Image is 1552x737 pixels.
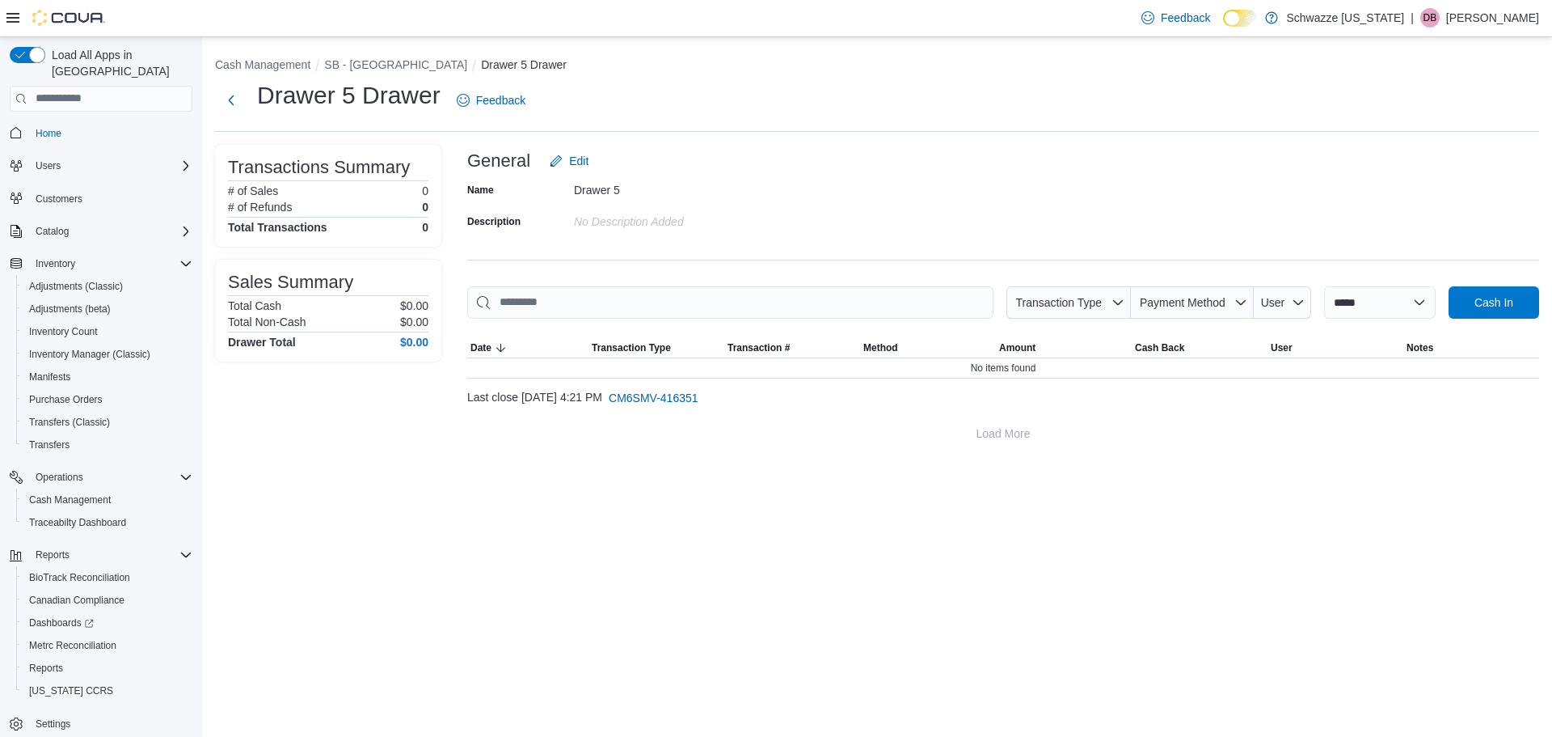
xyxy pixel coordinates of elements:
button: Adjustments (beta) [16,298,199,320]
span: Payment Method [1140,296,1225,309]
button: Catalog [29,222,75,241]
button: Settings [3,712,199,735]
span: Catalog [36,225,69,238]
span: Reports [29,662,63,675]
p: 0 [422,201,428,214]
div: Last close [DATE] 4:21 PM [467,382,1539,414]
h6: # of Sales [228,184,278,197]
input: This is a search bar. As you type, the results lower in the page will automatically filter. [467,286,993,319]
label: Name [467,184,494,197]
button: Purchase Orders [16,388,199,411]
button: User [1267,338,1403,358]
span: Users [29,156,192,176]
span: Cash Management [29,493,111,506]
a: Transfers [23,435,76,455]
button: Cash In [1449,286,1539,319]
a: Dashboards [23,613,100,633]
span: User [1261,296,1285,309]
span: Canadian Compliance [23,591,192,610]
button: Reports [3,544,199,566]
button: Notes [1403,338,1539,358]
button: Transaction Type [1006,286,1131,319]
span: Manifests [29,371,70,383]
img: Cova [32,10,105,26]
a: Dashboards [16,612,199,634]
span: Cash Management [23,490,192,510]
button: CM6SMV-416351 [602,382,705,414]
a: Manifests [23,367,77,387]
button: Amount [996,338,1132,358]
button: [US_STATE] CCRS [16,680,199,702]
a: [US_STATE] CCRS [23,681,120,701]
h3: Sales Summary [228,273,353,292]
p: Schwazze [US_STATE] [1286,8,1404,28]
span: Canadian Compliance [29,594,124,607]
button: Method [860,338,996,358]
span: Operations [29,468,192,487]
span: Load More [976,426,1031,442]
button: Transaction # [724,338,860,358]
span: CM6SMV-416351 [609,390,698,406]
span: Load All Apps in [GEOGRAPHIC_DATA] [45,47,192,79]
span: Reports [36,549,70,561]
button: Transfers [16,434,199,456]
span: Transfers [29,438,70,451]
button: Customers [3,187,199,210]
span: DB [1423,8,1437,28]
a: Customers [29,189,89,209]
button: Metrc Reconciliation [16,634,199,657]
span: Adjustments (beta) [23,299,192,319]
button: Payment Method [1131,286,1254,319]
span: Notes [1406,341,1433,354]
p: $0.00 [400,316,428,328]
p: [PERSON_NAME] [1446,8,1539,28]
button: Cash Management [215,58,310,71]
span: Customers [36,193,82,205]
a: Canadian Compliance [23,591,131,610]
button: Adjustments (Classic) [16,275,199,298]
h6: Total Non-Cash [228,316,306,328]
span: Inventory Count [23,322,192,341]
span: Adjustments (Classic) [29,280,123,293]
a: Cash Management [23,490,117,510]
a: Adjustments (beta) [23,299,117,319]
button: BioTrack Reconciliation [16,566,199,589]
button: User [1254,286,1311,319]
span: Traceabilty Dashboard [29,516,126,529]
span: Metrc Reconciliation [23,636,192,655]
a: Feedback [1135,2,1217,34]
span: Purchase Orders [23,390,192,409]
span: BioTrack Reconciliation [23,568,192,587]
span: Date [470,341,491,354]
button: Inventory [3,252,199,275]
span: Dashboards [23,613,192,633]
span: Users [36,159,61,172]
span: Cash Back [1135,341,1184,354]
span: Operations [36,471,83,484]
span: Traceabilty Dashboard [23,513,192,532]
button: Manifests [16,366,199,388]
h1: Drawer 5 Drawer [257,79,441,112]
button: Transaction Type [588,338,724,358]
span: Inventory Count [29,325,98,338]
button: Inventory Manager (Classic) [16,343,199,366]
span: Settings [29,714,192,734]
span: Inventory Manager (Classic) [23,345,192,364]
button: Load More [467,417,1539,450]
a: Feedback [450,84,532,116]
button: Cash Management [16,489,199,511]
span: Washington CCRS [23,681,192,701]
span: Edit [569,153,588,169]
span: Purchase Orders [29,393,103,406]
span: Home [29,123,192,143]
button: Date [467,338,588,358]
span: Inventory [36,257,75,270]
span: Home [36,127,61,140]
div: Duncan Boggess [1420,8,1440,28]
span: Settings [36,718,70,731]
button: Operations [3,466,199,489]
button: Next [215,84,247,116]
button: Catalog [3,220,199,243]
span: Manifests [23,367,192,387]
span: Reports [23,659,192,678]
